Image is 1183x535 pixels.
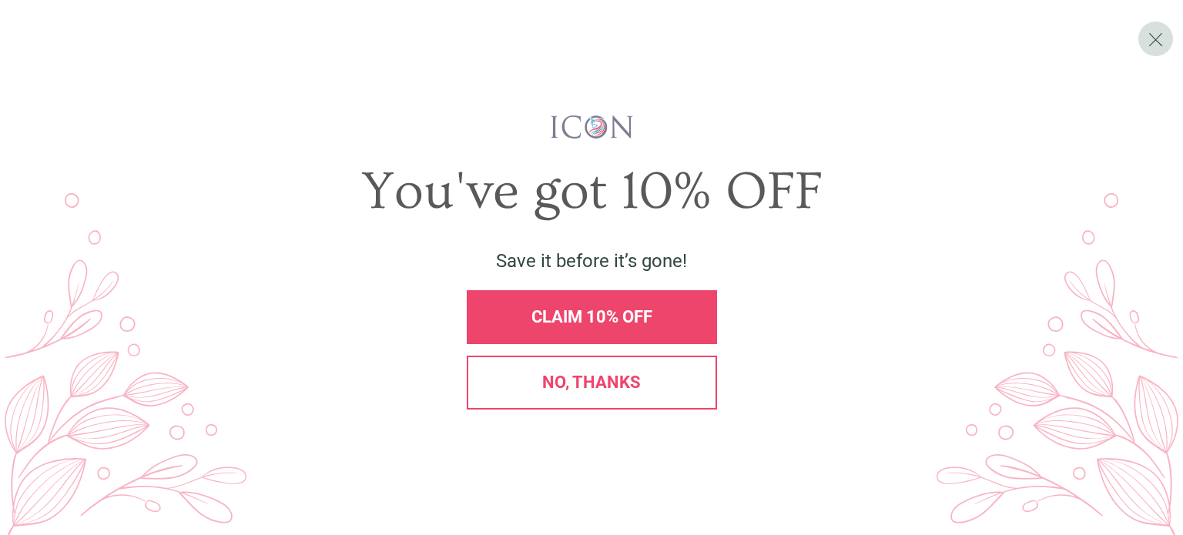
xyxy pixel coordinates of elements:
[496,250,687,272] span: Save it before it’s gone!
[548,114,635,140] img: iconwallstickersl_1754656298800.png
[531,307,652,326] span: CLAIM 10% OFF
[1148,28,1164,51] span: X
[542,373,641,392] span: No, thanks
[361,162,823,222] span: You've got 10% OFF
